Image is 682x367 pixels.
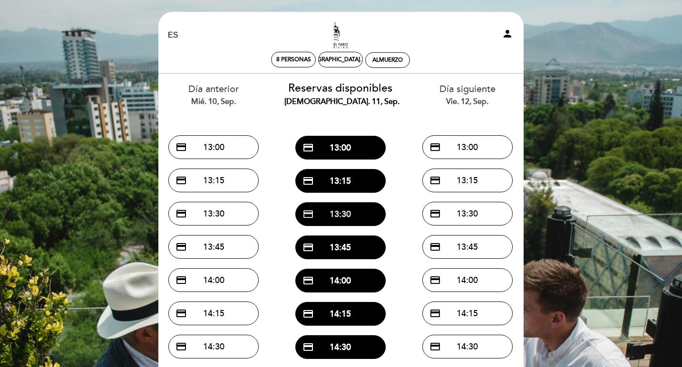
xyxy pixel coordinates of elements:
[302,341,314,353] span: credit_card
[422,135,513,159] button: credit_card 13:00
[281,22,400,48] a: El Faro Bistro
[284,81,397,107] div: Reservas disponibles
[372,56,403,64] div: Almuerzo
[168,169,259,192] button: credit_card 13:15
[175,274,187,286] span: credit_card
[175,241,187,253] span: credit_card
[422,202,513,226] button: credit_card 13:30
[295,302,386,326] button: credit_card 14:15
[295,235,386,259] button: credit_card 13:45
[295,136,386,160] button: credit_card 13:00
[411,96,524,107] div: vie. 12, sep.
[276,56,311,63] span: 8 personas
[175,341,187,352] span: credit_card
[302,308,314,320] span: credit_card
[422,169,513,192] button: credit_card 13:15
[295,269,386,292] button: credit_card 14:00
[422,235,513,259] button: credit_card 13:45
[422,335,513,358] button: credit_card 14:30
[429,241,441,253] span: credit_card
[295,202,386,226] button: credit_card 13:30
[302,208,314,220] span: credit_card
[422,301,513,325] button: credit_card 14:15
[429,208,441,219] span: credit_card
[175,208,187,219] span: credit_card
[168,135,259,159] button: credit_card 13:00
[429,341,441,352] span: credit_card
[298,56,383,63] div: [DEMOGRAPHIC_DATA]. 11, sep.
[168,202,259,226] button: credit_card 13:30
[295,335,386,359] button: credit_card 14:30
[429,274,441,286] span: credit_card
[429,175,441,186] span: credit_card
[302,175,314,187] span: credit_card
[157,83,270,107] div: Día anterior
[168,301,259,325] button: credit_card 14:15
[168,268,259,292] button: credit_card 14:00
[284,96,397,107] div: [DEMOGRAPHIC_DATA]. 11, sep.
[168,335,259,358] button: credit_card 14:30
[302,275,314,286] span: credit_card
[175,308,187,319] span: credit_card
[295,169,386,193] button: credit_card 13:15
[175,175,187,186] span: credit_card
[175,141,187,153] span: credit_card
[429,141,441,153] span: credit_card
[502,28,513,39] i: person
[302,142,314,153] span: credit_card
[157,96,270,107] div: mié. 10, sep.
[502,28,513,43] button: person
[302,242,314,253] span: credit_card
[429,308,441,319] span: credit_card
[411,83,524,107] div: Día siguiente
[168,235,259,259] button: credit_card 13:45
[422,268,513,292] button: credit_card 14:00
